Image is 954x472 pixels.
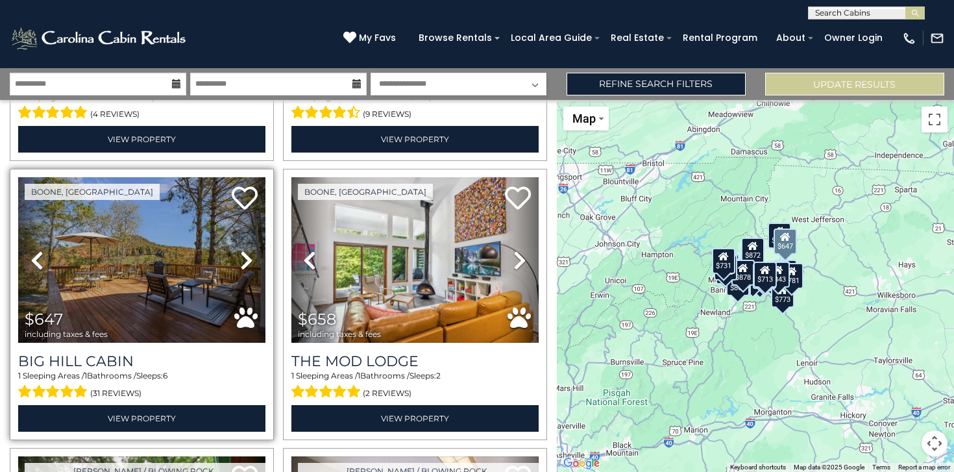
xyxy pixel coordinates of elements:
div: $868 [768,223,791,249]
div: Sleeping Areas / Bathrooms / Sleeps: [18,370,265,401]
img: mail-regular-white.png [930,31,944,45]
span: (9 reviews) [363,106,411,123]
span: (4 reviews) [90,106,140,123]
a: View Property [18,126,265,153]
div: Sleeping Areas / Bathrooms / Sleeps: [291,92,539,123]
img: White-1-2.png [10,25,190,51]
div: $647 [774,229,797,255]
a: Local Area Guide [504,28,598,48]
a: Boone, [GEOGRAPHIC_DATA] [25,184,160,200]
span: (31 reviews) [90,385,141,402]
a: View Property [291,126,539,153]
button: Toggle fullscreen view [922,106,948,132]
div: $781 [780,263,803,289]
a: Report a map error [898,464,950,471]
div: $669 [753,263,776,289]
div: Sleeping Areas / Bathrooms / Sleeps: [291,370,539,401]
div: $658 [774,260,797,286]
a: Open this area in Google Maps (opens a new window) [560,455,603,472]
img: Google [560,455,603,472]
a: Browse Rentals [412,28,498,48]
div: $773 [771,282,794,308]
a: Boone, [GEOGRAPHIC_DATA] [298,184,433,200]
div: $828 [748,266,772,292]
img: phone-regular-white.png [902,31,916,45]
a: Refine Search Filters [567,73,746,95]
img: thumbnail_167016859.jpeg [291,177,539,343]
span: Map [572,112,596,125]
img: thumbnail_163280479.jpeg [18,177,265,343]
div: $731 [711,247,735,273]
span: 6 [163,371,167,380]
span: 1 [84,371,87,380]
span: 1 [18,371,21,380]
a: My Favs [343,31,399,45]
a: Rental Program [676,28,764,48]
a: Owner Login [818,28,889,48]
div: $843 [766,262,790,288]
div: $833 [741,264,764,290]
div: $867 [726,270,750,296]
a: Add to favorites [505,185,531,213]
a: View Property [291,405,539,432]
span: including taxes & fees [25,330,108,338]
a: Real Estate [604,28,670,48]
a: Big Hill Cabin [18,353,265,370]
div: $878 [731,260,754,286]
button: Update Results [765,73,944,95]
div: $781 [712,247,735,273]
span: (2 reviews) [363,385,411,402]
a: About [770,28,812,48]
div: Sleeping Areas / Bathrooms / Sleeps: [18,92,265,123]
div: $872 [741,238,764,264]
a: Terms (opens in new tab) [872,464,890,471]
span: My Favs [359,31,396,45]
span: 1 [291,371,294,380]
div: $763 [740,244,764,270]
span: 2 [436,371,441,380]
span: $647 [25,310,63,329]
div: $777 [766,261,790,287]
span: Map data ©2025 Google [794,464,864,471]
span: $658 [298,310,336,329]
div: $713 [753,261,777,287]
div: $583 [714,254,737,280]
a: View Property [18,405,265,432]
button: Map camera controls [922,430,948,456]
button: Change map style [563,106,609,130]
span: 1 [358,371,360,380]
span: including taxes & fees [298,330,381,338]
button: Keyboard shortcuts [730,463,786,472]
a: The Mod Lodge [291,353,539,370]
